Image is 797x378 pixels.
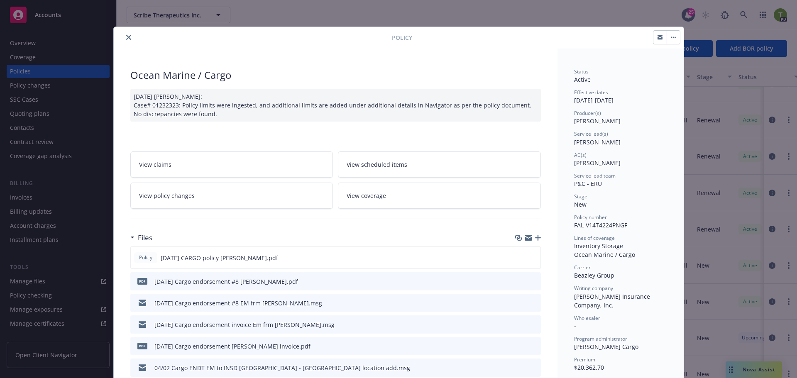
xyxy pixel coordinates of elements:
button: download file [517,320,523,329]
span: $20,362.70 [574,363,604,371]
span: pdf [137,343,147,349]
span: Stage [574,193,587,200]
div: [DATE] Cargo endorsement invoice Em frm [PERSON_NAME].msg [154,320,335,329]
button: preview file [530,342,538,351]
div: [DATE] [PERSON_NAME]: Case# 01232323: Policy limits were ingested, and additional limits are adde... [130,89,541,122]
span: P&C - ERU [574,180,602,188]
button: preview file [530,320,538,329]
div: Ocean Marine / Cargo [130,68,541,82]
span: [PERSON_NAME] [574,138,621,146]
span: [PERSON_NAME] [574,117,621,125]
span: AC(s) [574,151,587,159]
span: Lines of coverage [574,234,615,241]
span: View coverage [347,191,386,200]
div: [DATE] Cargo endorsement [PERSON_NAME] invoice.pdf [154,342,310,351]
div: 04/02 Cargo ENDT EM to INSD [GEOGRAPHIC_DATA] - [GEOGRAPHIC_DATA] location add.msg [154,363,410,372]
span: Effective dates [574,89,608,96]
span: [PERSON_NAME] Insurance Company, Inc. [574,293,652,309]
span: FAL-V14T4224PNGF [574,221,627,229]
div: [DATE] Cargo endorsement #8 EM frm [PERSON_NAME].msg [154,299,322,307]
span: Premium [574,356,595,363]
button: download file [516,254,523,262]
span: [PERSON_NAME] [574,159,621,167]
span: New [574,200,587,208]
a: View claims [130,151,333,178]
a: View coverage [338,183,541,209]
button: preview file [530,363,538,372]
div: Ocean Marine / Cargo [574,250,667,259]
span: View claims [139,160,171,169]
div: Files [130,232,152,243]
span: [DATE] CARGO policy [PERSON_NAME].pdf [161,254,278,262]
span: View scheduled items [347,160,407,169]
h3: Files [138,232,152,243]
span: Writing company [574,285,613,292]
div: [DATE] - [DATE] [574,89,667,105]
span: Program administrator [574,335,627,342]
span: Policy [137,254,154,261]
span: Beazley Group [574,271,614,279]
button: download file [517,363,523,372]
span: Producer(s) [574,110,601,117]
span: Active [574,76,591,83]
a: View policy changes [130,183,333,209]
span: pdf [137,278,147,284]
span: - [574,322,576,330]
span: [PERSON_NAME] Cargo [574,343,638,351]
span: Wholesaler [574,315,600,322]
div: Inventory Storage [574,241,667,250]
span: Service lead(s) [574,130,608,137]
button: download file [517,299,523,307]
span: Policy [392,33,412,42]
button: download file [517,277,523,286]
div: [DATE] Cargo endorsement #8 [PERSON_NAME].pdf [154,277,298,286]
button: close [124,32,134,42]
span: Status [574,68,589,75]
span: View policy changes [139,191,195,200]
a: View scheduled items [338,151,541,178]
button: preview file [530,277,538,286]
button: download file [517,342,523,351]
span: Service lead team [574,172,616,179]
span: Policy number [574,214,607,221]
span: Carrier [574,264,591,271]
button: preview file [530,299,538,307]
button: preview file [530,254,537,262]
